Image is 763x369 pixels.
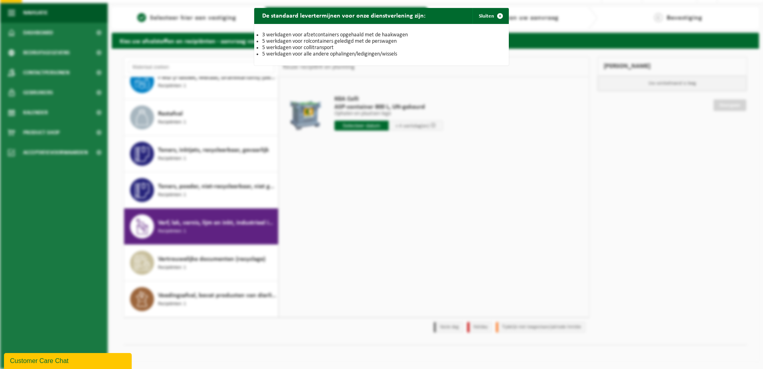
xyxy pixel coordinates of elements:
[254,8,433,23] h2: De standaard levertermijnen voor onze dienstverlening zijn:
[262,32,500,38] li: 3 werkdagen voor afzetcontainers opgehaald met de haakwagen
[262,51,500,58] li: 5 werkdagen voor alle andere ophalingen/ledigingen/wissels
[4,351,133,369] iframe: chat widget
[472,8,508,24] button: Sluiten
[262,45,500,51] li: 5 werkdagen voor collitransport
[262,38,500,45] li: 5 werkdagen voor rolcontainers geledigd met de perswagen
